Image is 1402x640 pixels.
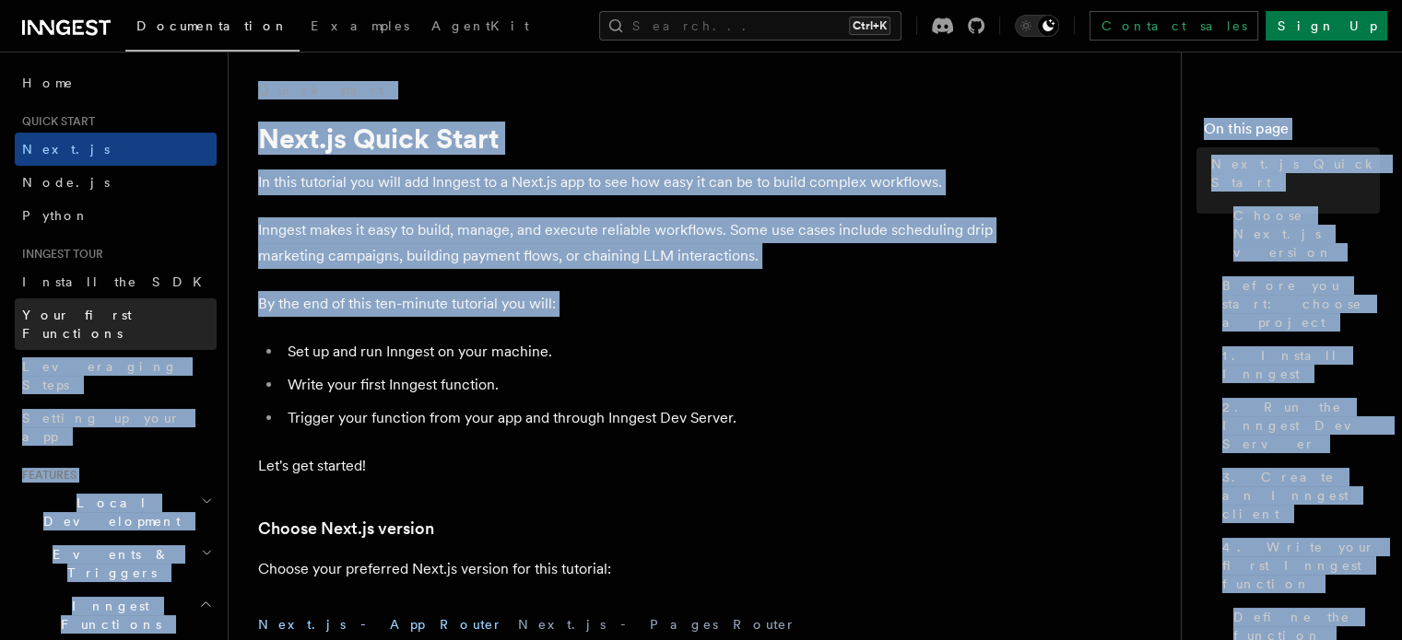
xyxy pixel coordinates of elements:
[1222,398,1380,453] span: 2. Run the Inngest Dev Server
[1215,339,1380,390] a: 1. Install Inngest
[258,81,383,99] a: Quick start
[1204,118,1380,147] h4: On this page
[15,401,217,453] a: Setting up your app
[849,17,890,35] kbd: Ctrl+K
[258,453,996,479] p: Let's get started!
[1222,538,1380,593] span: 4. Write your first Inngest function
[1222,346,1380,383] span: 1. Install Inngest
[22,359,178,392] span: Leveraging Steps
[15,247,103,262] span: Inngest tour
[15,486,217,538] button: Local Development
[22,308,132,341] span: Your first Functions
[1215,460,1380,530] a: 3. Create an Inngest client
[1266,11,1387,41] a: Sign Up
[311,18,409,33] span: Examples
[1204,147,1380,199] a: Next.js Quick Start
[22,274,213,289] span: Install the SDK
[431,18,529,33] span: AgentKit
[1211,155,1380,192] span: Next.js Quick Start
[1226,199,1380,269] a: Choose Next.js version
[282,372,996,398] li: Write your first Inngest function.
[258,122,996,155] h1: Next.js Quick Start
[15,298,217,350] a: Your first Functions
[136,18,289,33] span: Documentation
[1090,11,1258,41] a: Contact sales
[22,142,110,157] span: Next.js
[258,516,434,541] a: Choose Next.js version
[300,6,420,50] a: Examples
[15,114,95,129] span: Quick start
[1015,15,1059,37] button: Toggle dark mode
[258,291,996,317] p: By the end of this ten-minute tutorial you will:
[1222,276,1380,332] span: Before you start: choose a project
[15,468,77,483] span: Features
[258,169,996,195] p: In this tutorial you will add Inngest to a Next.js app to see how easy it can be to build complex...
[15,133,217,166] a: Next.js
[1215,269,1380,339] a: Before you start: choose a project
[15,597,199,634] span: Inngest Functions
[15,265,217,298] a: Install the SDK
[15,494,201,530] span: Local Development
[22,208,89,223] span: Python
[258,556,996,582] p: Choose your preferred Next.js version for this tutorial:
[1233,206,1380,262] span: Choose Next.js version
[22,411,181,444] span: Setting up your app
[282,339,996,365] li: Set up and run Inngest on your machine.
[15,166,217,199] a: Node.js
[258,217,996,269] p: Inngest makes it easy to build, manage, and execute reliable workflows. Some use cases include sc...
[599,11,901,41] button: Search...Ctrl+K
[420,6,540,50] a: AgentKit
[282,405,996,431] li: Trigger your function from your app and through Inngest Dev Server.
[15,545,201,582] span: Events & Triggers
[22,175,110,190] span: Node.js
[1222,468,1380,523] span: 3. Create an Inngest client
[15,350,217,401] a: Leveraging Steps
[15,66,217,99] a: Home
[22,74,74,92] span: Home
[15,538,217,589] button: Events & Triggers
[15,199,217,232] a: Python
[1215,530,1380,600] a: 4. Write your first Inngest function
[1215,390,1380,460] a: 2. Run the Inngest Dev Server
[125,6,300,52] a: Documentation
